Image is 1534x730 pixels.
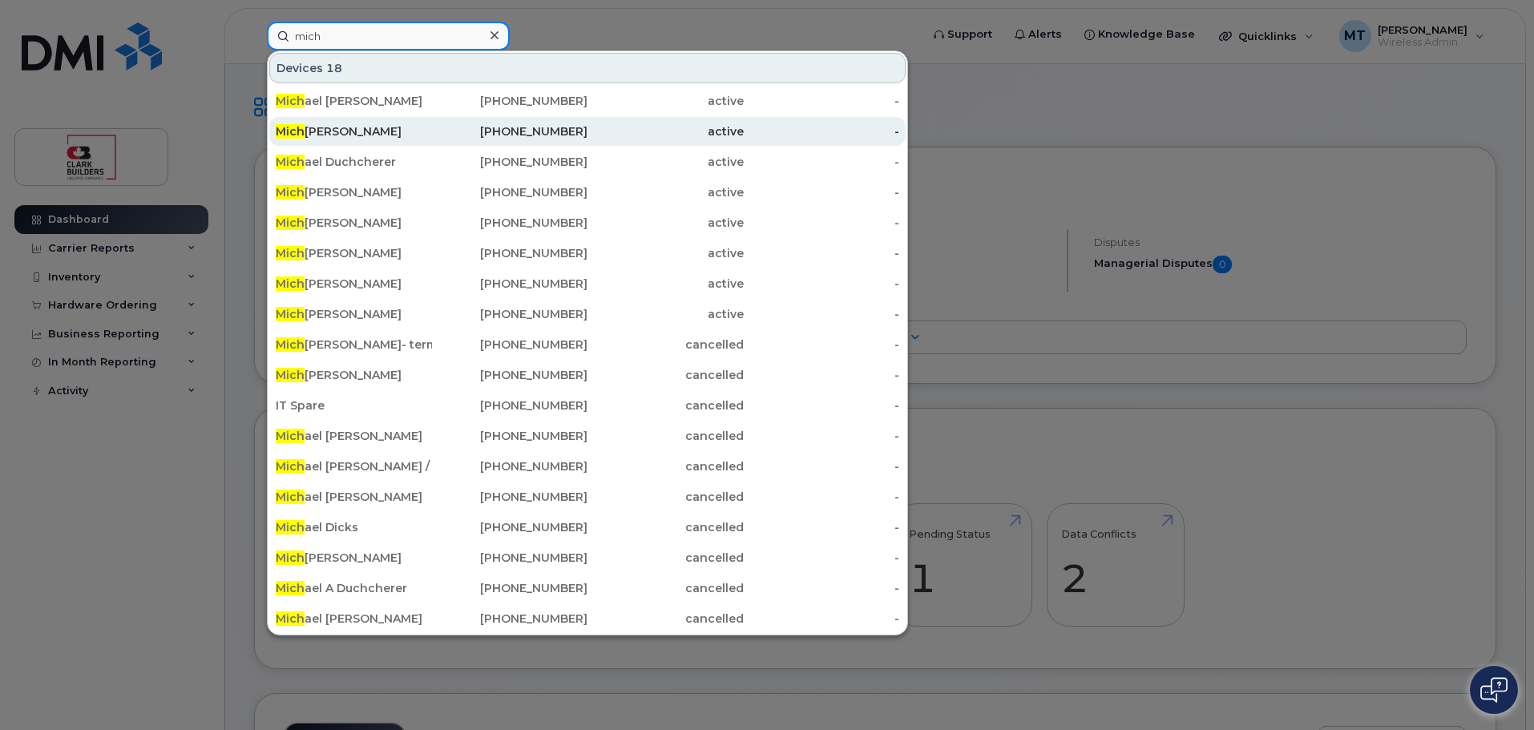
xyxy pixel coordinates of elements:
[276,551,305,565] span: Mich
[432,154,588,170] div: [PHONE_NUMBER]
[276,368,305,382] span: Mich
[276,581,305,595] span: Mich
[269,239,906,268] a: Mich[PERSON_NAME][PHONE_NUMBER]active-
[432,306,588,322] div: [PHONE_NUMBER]
[276,367,432,383] div: [PERSON_NAME]
[744,245,900,261] div: -
[276,185,305,200] span: Mich
[432,519,588,535] div: [PHONE_NUMBER]
[276,276,432,292] div: [PERSON_NAME]
[276,429,305,443] span: Mich
[432,458,588,474] div: [PHONE_NUMBER]
[269,543,906,572] a: Mich[PERSON_NAME][PHONE_NUMBER]cancelled-
[269,604,906,633] a: Michael [PERSON_NAME][PHONE_NUMBER]cancelled-
[744,337,900,353] div: -
[744,276,900,292] div: -
[269,391,906,420] a: IT Spare[PHONE_NUMBER]cancelled-
[276,215,432,231] div: [PERSON_NAME]
[276,459,305,474] span: Mich
[276,489,432,505] div: ael [PERSON_NAME]
[587,215,744,231] div: active
[744,519,900,535] div: -
[269,574,906,603] a: Michael A Duchcherer[PHONE_NUMBER]cancelled-
[276,246,305,260] span: Mich
[276,155,305,169] span: Mich
[744,489,900,505] div: -
[276,337,432,353] div: [PERSON_NAME]- terminated [DATE]- Call Forwarded
[269,269,906,298] a: Mich[PERSON_NAME][PHONE_NUMBER]active-
[432,428,588,444] div: [PHONE_NUMBER]
[276,428,432,444] div: ael [PERSON_NAME]
[276,124,305,139] span: Mich
[432,93,588,109] div: [PHONE_NUMBER]
[587,184,744,200] div: active
[276,93,432,109] div: ael [PERSON_NAME]
[744,580,900,596] div: -
[276,276,305,291] span: Mich
[276,520,305,534] span: Mich
[744,367,900,383] div: -
[744,93,900,109] div: -
[269,117,906,146] a: Mich[PERSON_NAME][PHONE_NUMBER]active-
[276,611,305,626] span: Mich
[432,397,588,413] div: [PHONE_NUMBER]
[744,215,900,231] div: -
[276,306,432,322] div: [PERSON_NAME]
[432,367,588,383] div: [PHONE_NUMBER]
[276,94,305,108] span: Mich
[587,245,744,261] div: active
[269,330,906,359] a: Mich[PERSON_NAME]- terminated [DATE]- Call Forwarded[PHONE_NUMBER]cancelled-
[744,154,900,170] div: -
[744,306,900,322] div: -
[269,300,906,329] a: Mich[PERSON_NAME][PHONE_NUMBER]active-
[744,550,900,566] div: -
[587,337,744,353] div: cancelled
[744,397,900,413] div: -
[276,184,432,200] div: [PERSON_NAME]
[432,489,588,505] div: [PHONE_NUMBER]
[269,147,906,176] a: Michael Duchcherer[PHONE_NUMBER]active-
[269,452,906,481] a: Michael [PERSON_NAME] / Suspension Request by IT[PHONE_NUMBER]cancelled-
[432,184,588,200] div: [PHONE_NUMBER]
[587,123,744,139] div: active
[269,53,906,83] div: Devices
[587,276,744,292] div: active
[744,123,900,139] div: -
[432,276,588,292] div: [PHONE_NUMBER]
[432,337,588,353] div: [PHONE_NUMBER]
[587,611,744,627] div: cancelled
[276,245,432,261] div: [PERSON_NAME]
[587,580,744,596] div: cancelled
[587,428,744,444] div: cancelled
[276,519,432,535] div: ael Dicks
[269,178,906,207] a: Mich[PERSON_NAME][PHONE_NUMBER]active-
[587,93,744,109] div: active
[269,87,906,115] a: Michael [PERSON_NAME][PHONE_NUMBER]active-
[276,337,305,352] span: Mich
[276,397,432,413] div: IT Spare
[432,550,588,566] div: [PHONE_NUMBER]
[326,60,342,76] span: 18
[744,428,900,444] div: -
[744,184,900,200] div: -
[276,458,432,474] div: ael [PERSON_NAME] / Suspension Request by IT
[276,307,305,321] span: Mich
[269,421,906,450] a: Michael [PERSON_NAME][PHONE_NUMBER]cancelled-
[432,580,588,596] div: [PHONE_NUMBER]
[276,580,432,596] div: ael A Duchcherer
[432,245,588,261] div: [PHONE_NUMBER]
[744,611,900,627] div: -
[276,216,305,230] span: Mich
[587,550,744,566] div: cancelled
[587,397,744,413] div: cancelled
[587,367,744,383] div: cancelled
[587,306,744,322] div: active
[276,550,432,566] div: [PERSON_NAME]
[276,490,305,504] span: Mich
[587,489,744,505] div: cancelled
[276,123,432,139] div: [PERSON_NAME]
[269,361,906,389] a: Mich[PERSON_NAME][PHONE_NUMBER]cancelled-
[276,154,432,170] div: ael Duchcherer
[587,154,744,170] div: active
[432,215,588,231] div: [PHONE_NUMBER]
